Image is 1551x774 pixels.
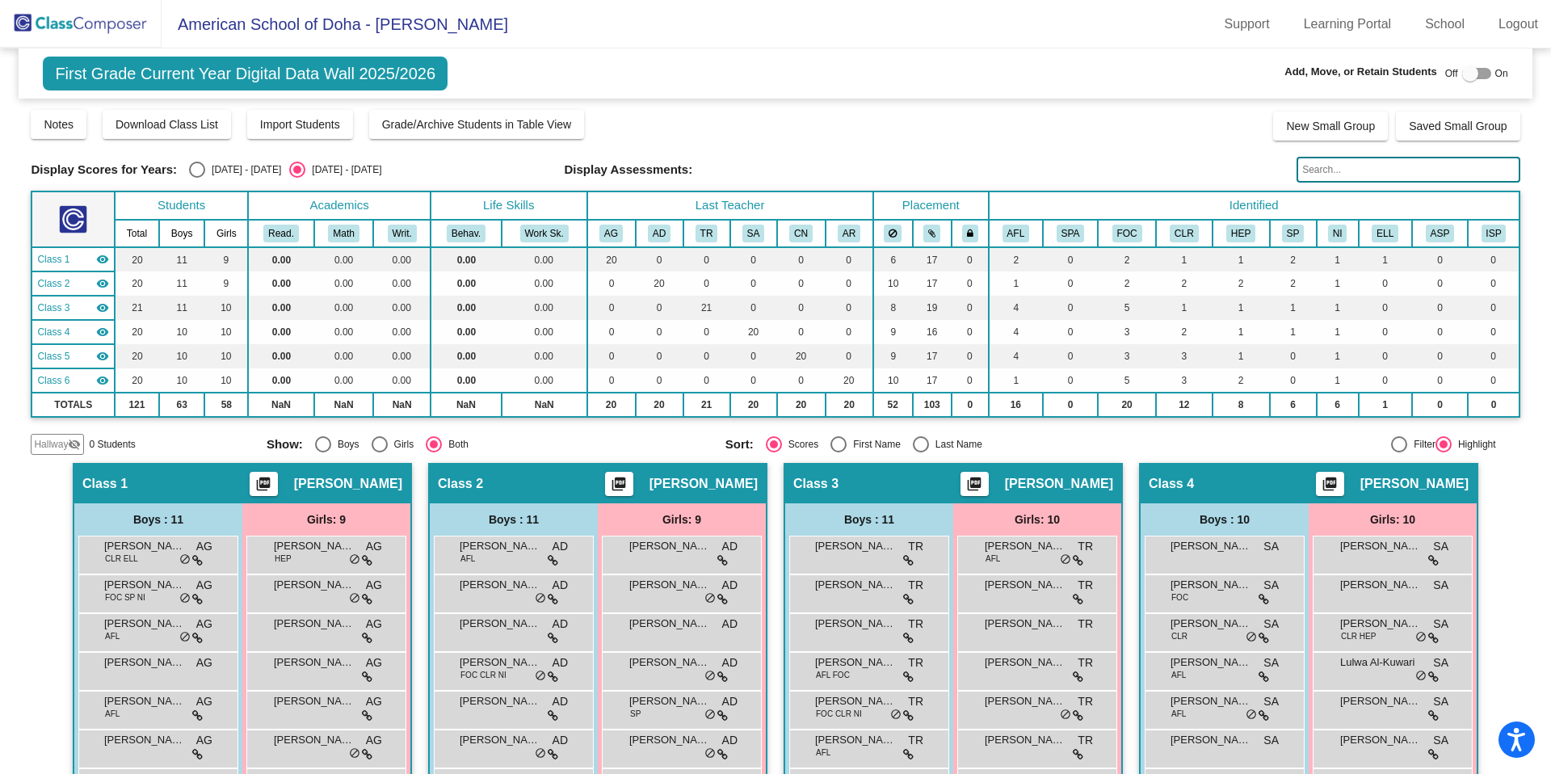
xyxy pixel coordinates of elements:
[369,110,585,139] button: Grade/Archive Students in Table View
[314,368,374,393] td: 0.00
[873,344,913,368] td: 9
[989,368,1043,393] td: 1
[1359,296,1412,320] td: 0
[1270,344,1317,368] td: 0
[96,326,109,339] mat-icon: visibility
[248,344,314,368] td: 0.00
[388,437,414,452] div: Girls
[32,296,115,320] td: Tammy Redd - No Class Name
[1273,111,1388,141] button: New Small Group
[31,110,86,139] button: Notes
[431,247,502,271] td: 0.00
[263,225,299,242] button: Read.
[605,472,633,496] button: Print Students Details
[952,271,989,296] td: 0
[696,225,718,242] button: TR
[1156,296,1213,320] td: 1
[683,368,730,393] td: 0
[1409,120,1507,133] span: Saved Small Group
[115,320,159,344] td: 20
[1412,320,1469,344] td: 0
[314,296,374,320] td: 0.00
[587,393,636,417] td: 20
[952,393,989,417] td: 0
[587,368,636,393] td: 0
[1213,344,1270,368] td: 1
[789,225,813,242] button: CN
[431,320,502,344] td: 0.00
[96,374,109,387] mat-icon: visibility
[826,320,873,344] td: 0
[1284,64,1437,80] span: Add, Move, or Retain Students
[1317,296,1359,320] td: 1
[204,220,248,247] th: Girls
[683,247,730,271] td: 0
[1316,472,1344,496] button: Print Students Details
[683,271,730,296] td: 0
[838,225,860,242] button: AR
[1213,220,1270,247] th: Parent requires High Energy
[826,393,873,417] td: 20
[636,344,683,368] td: 0
[1359,220,1412,247] th: English Language Learner
[1359,344,1412,368] td: 0
[1359,320,1412,344] td: 0
[599,225,623,242] button: AG
[587,247,636,271] td: 20
[1043,344,1098,368] td: 0
[1412,247,1469,271] td: 0
[431,368,502,393] td: 0.00
[913,393,952,417] td: 103
[1412,271,1469,296] td: 0
[1372,225,1398,242] button: ELL
[826,247,873,271] td: 0
[159,320,205,344] td: 10
[502,344,587,368] td: 0.00
[204,247,248,271] td: 9
[1270,320,1317,344] td: 1
[873,320,913,344] td: 9
[1043,296,1098,320] td: 0
[159,368,205,393] td: 10
[159,393,205,417] td: 63
[636,296,683,320] td: 0
[730,247,777,271] td: 0
[873,368,913,393] td: 10
[248,368,314,393] td: 0.00
[1282,225,1305,242] button: SP
[159,344,205,368] td: 10
[730,296,777,320] td: 0
[204,320,248,344] td: 10
[1291,11,1405,37] a: Learning Portal
[1317,320,1359,344] td: 1
[777,271,826,296] td: 0
[204,271,248,296] td: 9
[373,247,430,271] td: 0.00
[1317,247,1359,271] td: 1
[873,220,913,247] th: Keep away students
[37,349,69,364] span: Class 5
[115,271,159,296] td: 20
[636,271,683,296] td: 20
[502,368,587,393] td: 0.00
[1098,368,1156,393] td: 5
[1043,271,1098,296] td: 0
[1396,111,1519,141] button: Saved Small Group
[609,476,628,498] mat-icon: picture_as_pdf
[115,296,159,320] td: 21
[205,162,281,177] div: [DATE] - [DATE]
[1317,220,1359,247] th: Non Independent Work Habits
[1043,247,1098,271] td: 0
[159,271,205,296] td: 11
[1156,271,1213,296] td: 2
[1226,225,1255,242] button: HEP
[1156,393,1213,417] td: 12
[1213,320,1270,344] td: 1
[1317,271,1359,296] td: 1
[636,320,683,344] td: 0
[1412,344,1469,368] td: 0
[502,393,587,417] td: NaN
[115,220,159,247] th: Total
[431,393,502,417] td: NaN
[913,368,952,393] td: 17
